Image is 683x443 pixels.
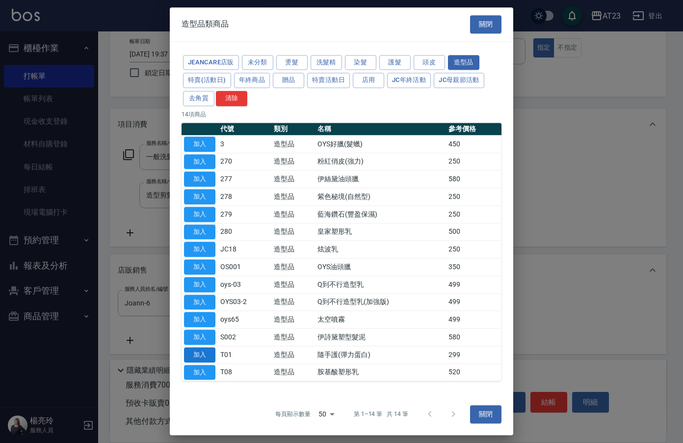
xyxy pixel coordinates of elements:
[470,15,501,33] button: 關閉
[184,242,215,257] button: 加入
[311,55,342,70] button: 洗髮精
[184,137,215,152] button: 加入
[273,73,304,88] button: 贈品
[218,136,271,153] td: 3
[218,311,271,329] td: oys65
[414,55,445,70] button: 頭皮
[446,123,501,136] th: 參考價格
[184,154,215,169] button: 加入
[315,311,446,329] td: 太空噴霧
[218,206,271,223] td: 279
[354,410,408,419] p: 第 1–14 筆 共 14 筆
[446,363,501,381] td: 520
[446,223,501,241] td: 500
[315,293,446,311] td: Q到不行造型乳(加強版)
[271,241,315,258] td: 造型品
[271,153,315,170] td: 造型品
[184,365,215,380] button: 加入
[218,258,271,276] td: OS001
[271,276,315,294] td: 造型品
[315,170,446,188] td: 伊絲黛油頭臘
[315,241,446,258] td: 炫波乳
[271,123,315,136] th: 類別
[315,136,446,153] td: OYS好臘(髮蠟)
[218,153,271,170] td: 270
[271,206,315,223] td: 造型品
[218,346,271,364] td: T01
[271,311,315,329] td: 造型品
[446,170,501,188] td: 580
[446,153,501,170] td: 250
[315,123,446,136] th: 名稱
[184,312,215,328] button: 加入
[446,136,501,153] td: 450
[315,329,446,346] td: 伊詩黛塑型髮泥
[345,55,376,70] button: 染髮
[271,170,315,188] td: 造型品
[446,311,501,329] td: 499
[446,329,501,346] td: 580
[446,241,501,258] td: 250
[448,55,479,70] button: 造型品
[315,276,446,294] td: Q到不行造型乳
[218,223,271,241] td: 280
[182,20,229,29] span: 造型品類商品
[183,55,239,70] button: JeanCare店販
[184,224,215,240] button: 加入
[234,73,270,88] button: 年終商品
[218,170,271,188] td: 277
[446,346,501,364] td: 299
[183,91,214,106] button: 去角質
[315,153,446,170] td: 粉紅俏皮(強力)
[271,258,315,276] td: 造型品
[446,258,501,276] td: 350
[184,207,215,222] button: 加入
[218,276,271,294] td: oys-03
[315,258,446,276] td: OYS油頭臘
[353,73,384,88] button: 店用
[379,55,411,70] button: 護髮
[315,206,446,223] td: 藍海鑽石(豐盈保濕)
[276,55,308,70] button: 燙髮
[218,329,271,346] td: S002
[218,363,271,381] td: T08
[271,223,315,241] td: 造型品
[271,293,315,311] td: 造型品
[182,110,501,119] p: 14 項商品
[184,330,215,345] button: 加入
[275,410,311,419] p: 每頁顯示數量
[446,293,501,311] td: 499
[387,73,431,88] button: JC年終活動
[315,188,446,206] td: 紫色秘境(自然型)
[470,405,501,423] button: 關閉
[271,188,315,206] td: 造型品
[218,241,271,258] td: JC18
[184,347,215,362] button: 加入
[446,206,501,223] td: 250
[184,189,215,204] button: 加入
[216,91,247,106] button: 清除
[315,401,338,428] div: 50
[271,329,315,346] td: 造型品
[271,346,315,364] td: 造型品
[307,73,350,88] button: 特賣活動日
[218,123,271,136] th: 代號
[184,277,215,292] button: 加入
[184,295,215,310] button: 加入
[315,346,446,364] td: 隨手護(彈力蛋白)
[434,73,484,88] button: JC母親節活動
[183,73,231,88] button: 特賣(活動日)
[315,223,446,241] td: 皇家塑形乳
[315,363,446,381] td: 胺基酸塑形乳
[271,363,315,381] td: 造型品
[184,172,215,187] button: 加入
[218,188,271,206] td: 278
[446,188,501,206] td: 250
[271,136,315,153] td: 造型品
[446,276,501,294] td: 499
[184,259,215,275] button: 加入
[218,293,271,311] td: OYS03-2
[242,55,273,70] button: 未分類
